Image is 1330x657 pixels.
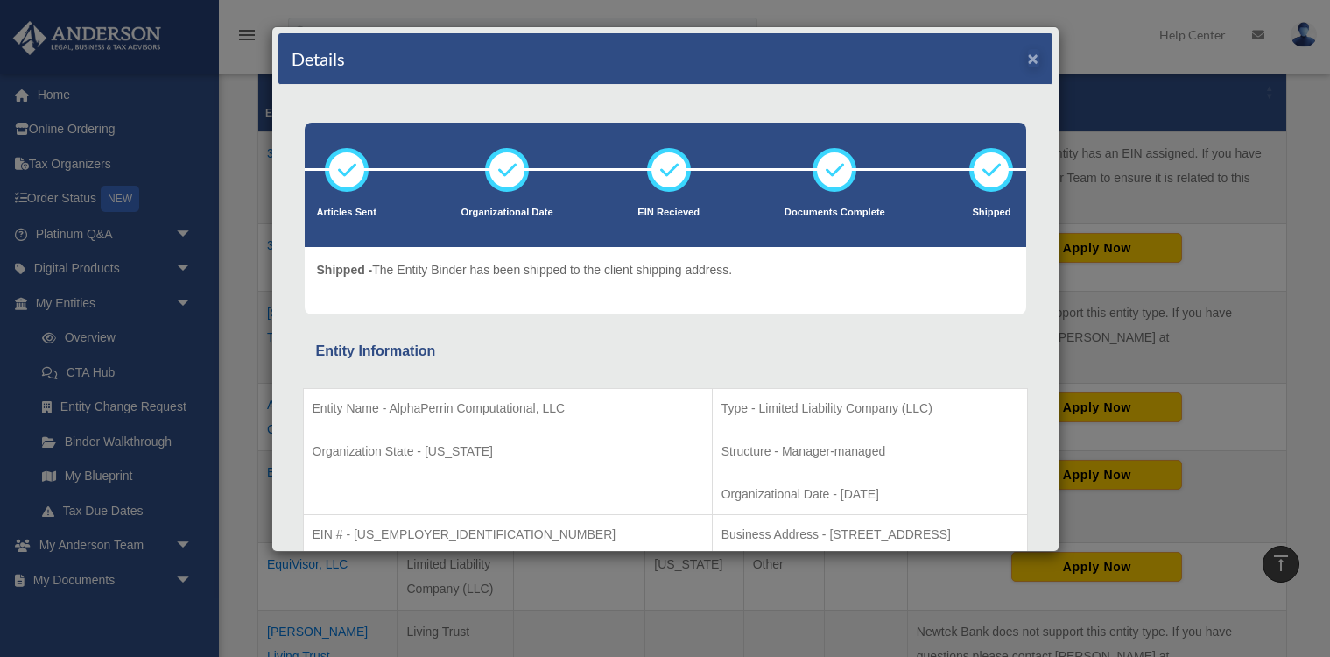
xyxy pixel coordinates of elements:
p: Articles Sent [317,204,376,222]
p: Entity Name - AlphaPerrin Computational, LLC [313,398,703,420]
p: Documents Complete [785,204,885,222]
button: × [1028,49,1039,67]
p: EIN Recieved [637,204,700,222]
p: Shipped [969,204,1013,222]
p: Organization State - [US_STATE] [313,441,703,463]
div: Entity Information [316,339,1015,364]
p: The Entity Binder has been shipped to the client shipping address. [317,259,733,281]
p: Organizational Date [461,204,553,222]
span: Shipped - [317,263,373,277]
p: Business Address - [STREET_ADDRESS] [721,524,1018,546]
p: Type - Limited Liability Company (LLC) [721,398,1018,420]
h4: Details [292,46,345,71]
p: Organizational Date - [DATE] [721,484,1018,505]
p: Structure - Manager-managed [721,441,1018,463]
p: EIN # - [US_EMPLOYER_IDENTIFICATION_NUMBER] [313,524,703,546]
